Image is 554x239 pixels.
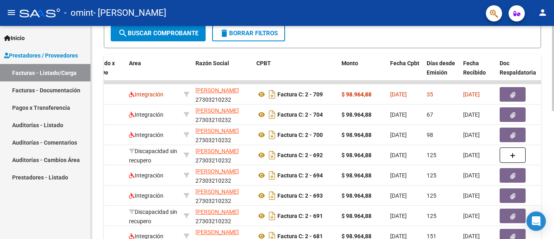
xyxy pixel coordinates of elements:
span: Días desde Emisión [427,60,455,76]
strong: $ 98.964,88 [341,192,371,199]
i: Descargar documento [267,128,277,141]
i: Descargar documento [267,209,277,222]
span: Fecha Recibido [463,60,486,76]
div: 27303210232 [195,106,250,123]
span: [PERSON_NAME] [195,128,239,134]
strong: Factura C: 2 - 691 [277,213,323,219]
span: 125 [427,152,436,158]
strong: $ 98.964,88 [341,91,371,98]
span: [PERSON_NAME] [195,209,239,215]
strong: $ 98.964,88 [341,111,371,118]
span: Borrar Filtros [219,30,278,37]
div: 27303210232 [195,147,250,164]
span: Integración [129,111,163,118]
span: [DATE] [390,132,407,138]
span: [PERSON_NAME] [195,188,239,195]
strong: $ 98.964,88 [341,172,371,179]
strong: Factura C: 2 - 709 [277,91,323,98]
datatable-header-cell: Fecha Recibido [460,55,496,90]
strong: Factura C: 2 - 692 [277,152,323,158]
span: [DATE] [463,111,480,118]
span: [DATE] [463,91,480,98]
strong: Factura C: 2 - 704 [277,111,323,118]
span: [DATE] [390,152,407,158]
span: [PERSON_NAME] [195,107,239,114]
datatable-header-cell: CPBT [253,55,338,90]
strong: $ 98.964,88 [341,213,371,219]
strong: Factura C: 2 - 700 [277,132,323,138]
mat-icon: person [538,8,548,17]
span: Discapacidad sin recupero [129,148,177,164]
span: CPBT [256,60,271,66]
datatable-header-cell: Monto [338,55,387,90]
span: Doc Respaldatoria [500,60,536,76]
span: [DATE] [390,192,407,199]
span: 35 [427,91,433,98]
strong: $ 98.964,88 [341,132,371,138]
span: Integración [129,172,163,179]
strong: Factura C: 2 - 693 [277,192,323,199]
mat-icon: delete [219,28,229,38]
mat-icon: menu [6,8,16,17]
datatable-header-cell: Area [126,55,180,90]
div: 27303210232 [195,187,250,204]
div: 27303210232 [195,207,250,224]
span: [DATE] [390,111,407,118]
div: 27303210232 [195,167,250,184]
span: Discapacidad sin recupero [129,209,177,224]
datatable-header-cell: Doc Respaldatoria [496,55,545,90]
span: Integración [129,192,163,199]
span: [DATE] [390,91,407,98]
span: 125 [427,172,436,179]
i: Descargar documento [267,189,277,202]
button: Borrar Filtros [212,25,285,41]
span: [DATE] [463,192,480,199]
span: Area [129,60,141,66]
span: [DATE] [463,152,480,158]
span: 125 [427,213,436,219]
i: Descargar documento [267,169,277,182]
span: Fecha Cpbt [390,60,419,66]
span: [DATE] [463,132,480,138]
button: Buscar Comprobante [111,25,206,41]
span: 98 [427,132,433,138]
div: 27303210232 [195,126,250,143]
strong: $ 98.964,88 [341,152,371,158]
span: 125 [427,192,436,199]
span: 67 [427,111,433,118]
span: [DATE] [390,172,407,179]
span: [PERSON_NAME] [195,148,239,154]
span: [PERSON_NAME] [195,168,239,175]
strong: Factura C: 2 - 694 [277,172,323,179]
i: Descargar documento [267,149,277,162]
div: 27303210232 [195,86,250,103]
span: [DATE] [390,213,407,219]
i: Descargar documento [267,108,277,121]
i: Descargar documento [267,88,277,101]
span: Prestadores / Proveedores [4,51,78,60]
span: - [PERSON_NAME] [93,4,166,22]
span: [PERSON_NAME] [195,229,239,235]
span: Buscar Comprobante [118,30,198,37]
div: Open Intercom Messenger [526,211,546,231]
datatable-header-cell: Razón Social [192,55,253,90]
datatable-header-cell: Fecha Cpbt [387,55,423,90]
span: Integración [129,91,163,98]
span: Integración [129,132,163,138]
span: Razón Social [195,60,229,66]
span: [PERSON_NAME] [195,87,239,94]
span: [DATE] [463,172,480,179]
span: Monto [341,60,358,66]
mat-icon: search [118,28,128,38]
datatable-header-cell: Días desde Emisión [423,55,460,90]
span: [DATE] [463,213,480,219]
span: Inicio [4,34,25,43]
span: - omint [64,4,93,22]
